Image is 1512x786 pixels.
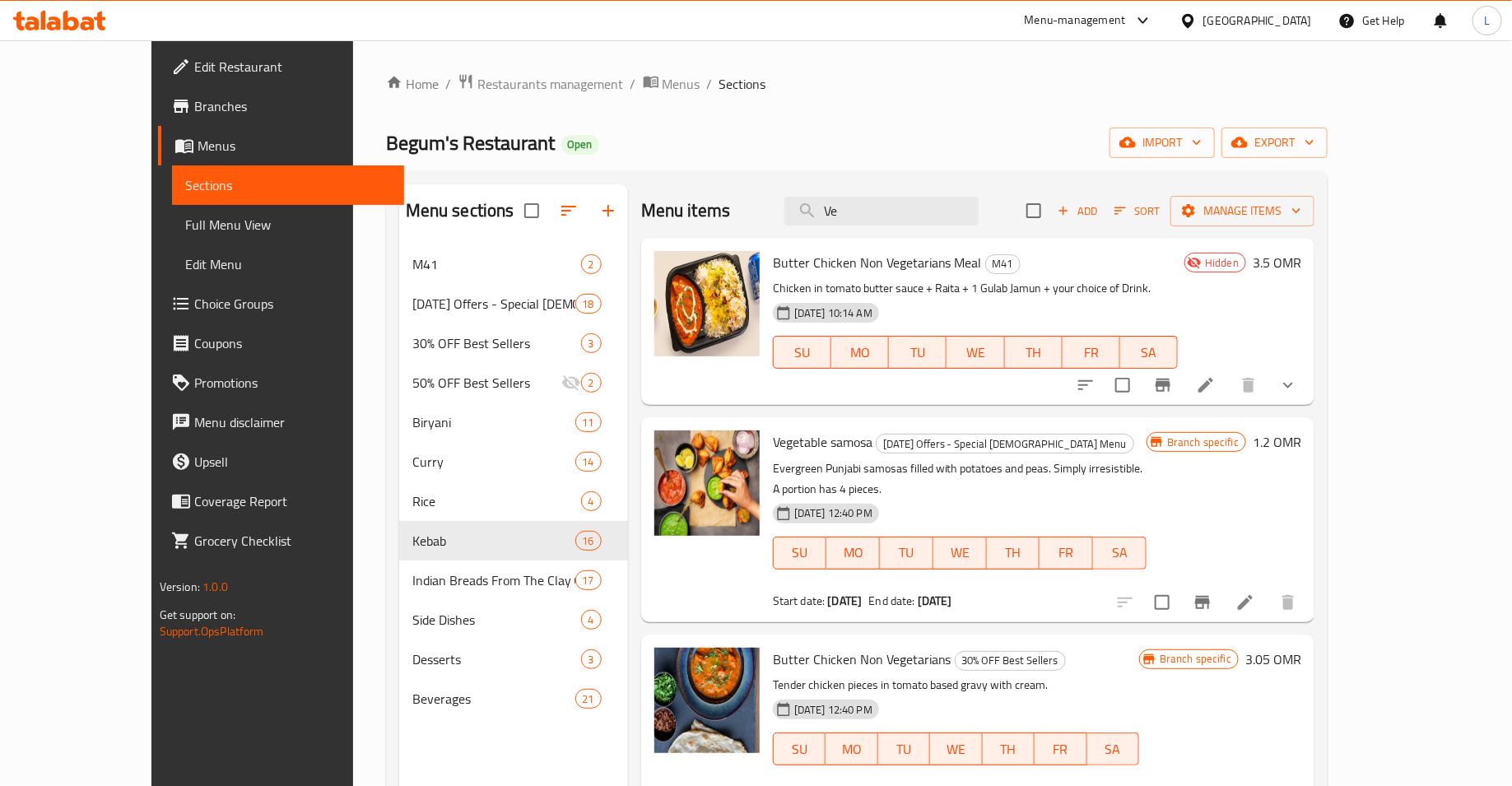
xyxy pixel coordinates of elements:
span: Select all sections [514,193,549,228]
button: FR [1035,733,1086,765]
span: WE [937,737,975,761]
button: import [1110,128,1215,158]
span: Menus [198,136,391,156]
button: TU [889,336,947,369]
button: MO [826,537,880,570]
a: Promotions [158,363,404,402]
div: items [575,294,602,314]
span: import [1123,133,1202,153]
button: delete [1229,365,1268,405]
span: Get support on: [160,604,235,626]
span: Biryani [412,412,575,432]
div: items [575,412,602,432]
button: Branch-specific-item [1143,365,1183,405]
h6: 3.05 OMR [1245,648,1301,671]
span: SU [780,341,825,365]
button: Manage items [1170,196,1314,226]
span: 3 [582,652,601,667]
a: Restaurants management [458,73,624,95]
button: Add [1051,198,1104,224]
div: items [581,254,602,274]
a: Full Menu View [172,205,404,244]
span: Desserts [412,649,581,669]
span: Beverages [412,689,575,709]
span: Side Dishes [412,610,581,630]
button: TH [1005,336,1063,369]
span: TU [886,541,927,565]
span: Sort sections [549,191,589,230]
span: Manage items [1184,201,1301,221]
span: Full Menu View [185,215,391,235]
span: M41 [986,254,1020,273]
button: SU [773,537,827,570]
button: SA [1087,733,1139,765]
span: Grocery Checklist [194,531,391,551]
span: MO [833,541,873,565]
span: Kebab [412,531,575,551]
span: [DATE] 10:14 AM [788,305,879,321]
div: 30% OFF Best Sellers [955,651,1066,671]
div: Biryani11 [399,402,628,442]
button: TH [983,733,1035,765]
a: Choice Groups [158,284,404,323]
h6: 3.5 OMR [1253,251,1301,274]
button: sort-choices [1066,365,1105,405]
button: SU [773,336,831,369]
span: 2 [582,257,601,272]
a: Coupons [158,323,404,363]
span: WE [940,541,980,565]
span: TH [1012,341,1056,365]
span: TU [885,737,923,761]
span: 30% OFF Best Sellers [956,651,1065,670]
span: Choice Groups [194,294,391,314]
span: [DATE] 12:40 PM [788,505,879,521]
span: 18 [576,296,601,312]
span: Select section [1017,193,1051,228]
span: Sort items [1104,198,1170,224]
div: items [575,452,602,472]
a: Edit Menu [172,244,404,284]
button: MO [831,336,889,369]
li: / [445,74,451,94]
div: Menu-management [1025,11,1126,30]
span: 21 [576,691,601,707]
span: Sections [719,74,766,94]
span: L [1484,12,1490,30]
div: 30% OFF Best Sellers3 [399,323,628,363]
div: M412 [399,244,628,284]
nav: breadcrumb [386,73,1328,95]
input: search [784,197,979,226]
div: items [581,649,602,669]
div: Curry [412,452,575,472]
span: FR [1041,737,1080,761]
span: Indian Breads From The Clay Oven [412,570,575,590]
button: delete [1268,583,1308,622]
button: FR [1040,537,1093,570]
a: Edit menu item [1235,593,1255,612]
img: Butter Chicken Non Vegetarians [654,648,760,753]
a: Support.OpsPlatform [160,621,264,642]
p: Tender chicken pieces in tomato based gravy with cream. [773,675,1139,695]
div: Desserts3 [399,639,628,679]
span: 2 [582,375,601,391]
span: Branches [194,96,391,116]
span: FR [1046,541,1086,565]
span: Menu disclaimer [194,412,391,432]
div: items [581,610,602,630]
a: Coverage Report [158,481,404,521]
svg: Show Choices [1278,375,1298,395]
h2: Menu items [641,198,731,223]
span: Branch specific [1161,435,1245,450]
button: SA [1093,537,1147,570]
span: 16 [576,533,601,549]
div: Kebab16 [399,521,628,560]
span: Coupons [194,333,391,353]
span: Version: [160,576,200,598]
button: MO [826,733,877,765]
a: Menus [158,126,404,165]
li: / [707,74,713,94]
span: Open [561,137,599,151]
